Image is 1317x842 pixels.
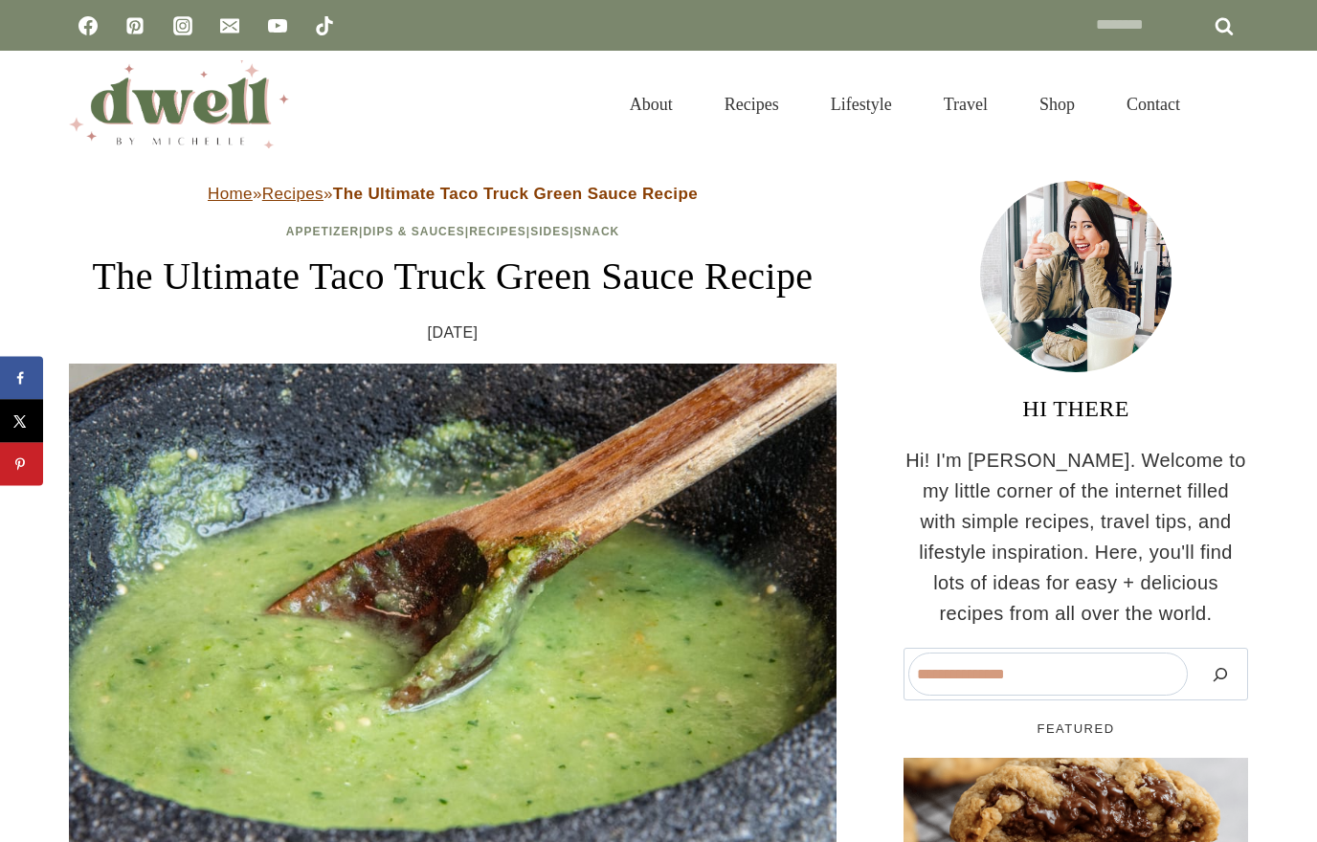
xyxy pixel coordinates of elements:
a: Email [211,7,249,45]
nav: Primary Navigation [604,74,1206,136]
a: YouTube [258,7,297,45]
span: | | | | [286,225,620,238]
a: Recipes [699,74,805,136]
a: Recipes [469,225,526,238]
span: » » [208,185,698,203]
p: Hi! I'm [PERSON_NAME]. Welcome to my little corner of the internet filled with simple recipes, tr... [904,445,1248,629]
a: Lifestyle [805,74,918,136]
button: Search [1197,653,1243,696]
a: Appetizer [286,225,359,238]
a: Contact [1101,74,1206,136]
button: View Search Form [1216,88,1248,121]
h1: The Ultimate Taco Truck Green Sauce Recipe [69,248,837,305]
a: Sides [530,225,569,238]
a: Shop [1014,74,1101,136]
a: Facebook [69,7,107,45]
h5: FEATURED [904,720,1248,739]
a: Snack [574,225,620,238]
a: TikTok [305,7,344,45]
a: About [604,74,699,136]
a: Travel [918,74,1014,136]
strong: The Ultimate Taco Truck Green Sauce Recipe [333,185,698,203]
a: Pinterest [116,7,154,45]
h3: HI THERE [904,391,1248,426]
img: DWELL by michelle [69,60,289,148]
a: Recipes [262,185,324,203]
a: Home [208,185,253,203]
a: Instagram [164,7,202,45]
time: [DATE] [428,321,479,345]
a: Dips & Sauces [363,225,464,238]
